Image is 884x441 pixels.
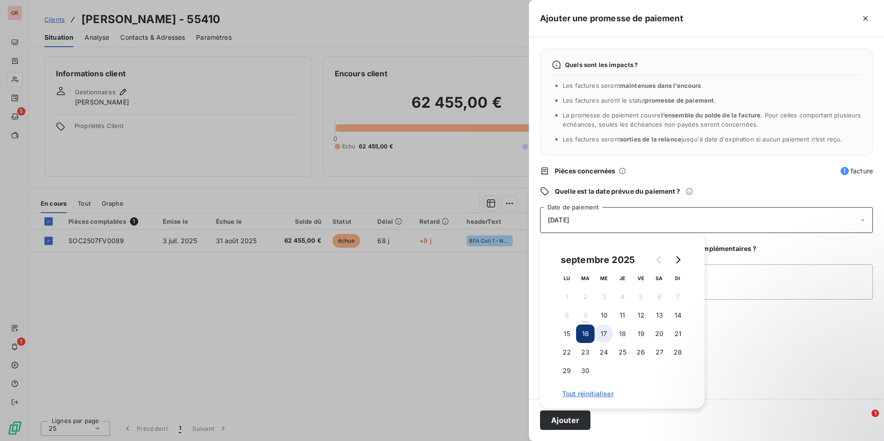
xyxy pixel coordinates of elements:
[562,390,682,398] span: Tout réinitialiser
[661,111,761,119] span: l’ensemble du solde de la facture
[841,167,849,175] span: 1
[669,288,687,306] button: 7
[558,269,576,288] th: lundi
[650,269,669,288] th: samedi
[669,306,687,325] button: 14
[595,343,613,361] button: 24
[558,361,576,380] button: 29
[595,306,613,325] button: 10
[613,288,632,306] button: 4
[699,351,884,416] iframe: Intercom notifications message
[558,325,576,343] button: 15
[576,288,595,306] button: 2
[563,111,861,128] span: La promesse de paiement couvre . Pour celles comportant plusieurs échéances, seules les échéances...
[563,97,716,104] span: Les factures auront le statut .
[613,306,632,325] button: 11
[576,306,595,325] button: 9
[650,306,669,325] button: 13
[540,410,590,430] button: Ajouter
[576,269,595,288] th: mardi
[558,252,638,267] div: septembre 2025
[613,343,632,361] button: 25
[555,187,680,196] span: Quelle est la date prévue du paiement ?
[620,82,701,89] span: maintenues dans l’encours
[650,343,669,361] button: 27
[555,166,616,176] span: Pièces concernées
[620,135,681,143] span: sorties de la relance
[632,325,650,343] button: 19
[853,410,875,432] iframe: Intercom live chat
[632,269,650,288] th: vendredi
[576,325,595,343] button: 16
[595,325,613,343] button: 17
[669,251,687,269] button: Go to next month
[576,361,595,380] button: 30
[613,269,632,288] th: jeudi
[563,82,703,89] span: Les factures seront .
[841,166,873,176] span: facture
[650,288,669,306] button: 6
[558,288,576,306] button: 1
[650,325,669,343] button: 20
[540,12,683,25] h5: Ajouter une promesse de paiement
[632,306,650,325] button: 12
[595,288,613,306] button: 3
[669,343,687,361] button: 28
[548,216,569,224] span: [DATE]
[645,97,714,104] span: promesse de paiement
[613,325,632,343] button: 18
[632,343,650,361] button: 26
[595,269,613,288] th: mercredi
[576,343,595,361] button: 23
[565,61,638,68] span: Quels sont les impacts ?
[872,410,879,417] span: 1
[558,343,576,361] button: 22
[558,306,576,325] button: 8
[669,325,687,343] button: 21
[563,135,842,143] span: Les factures seront jusqu'à date d'expiration si aucun paiement n’est reçu.
[650,251,669,269] button: Go to previous month
[632,288,650,306] button: 5
[669,269,687,288] th: dimanche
